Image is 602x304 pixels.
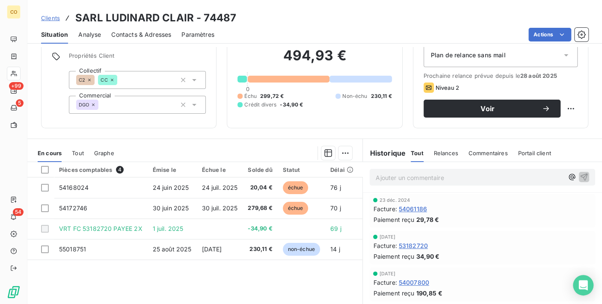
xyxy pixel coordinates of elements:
span: 24 juin 2025 [153,184,189,191]
span: 70 j [330,204,341,212]
button: Voir [424,100,560,118]
span: 190,85 € [416,289,442,298]
span: Facture : [373,204,397,213]
span: 55018751 [59,245,86,253]
div: Émise le [153,166,192,173]
input: Ajouter une valeur [98,101,105,109]
span: CC [101,77,107,83]
span: 29,78 € [416,215,439,224]
span: Tout [411,150,424,156]
span: 24 juil. 2025 [202,184,237,191]
h3: SARL LUDINARD CLAIR - 74487 [75,10,236,26]
span: En cours [38,150,62,156]
span: Relances [434,150,458,156]
span: 54172746 [59,204,87,212]
span: Commentaires [469,150,508,156]
div: Pièces comptables [59,166,142,174]
span: 34,90 € [416,252,439,261]
span: Échu [244,92,257,100]
img: Logo LeanPay [7,285,21,299]
span: 0 [246,86,249,92]
span: 28 août 2025 [520,72,557,79]
span: 53182720 [399,241,428,250]
span: Paiement reçu [373,215,414,224]
h6: Historique [363,148,406,158]
span: [DATE] [379,234,395,239]
span: Niveau 2 [436,84,459,91]
h2: 494,93 € [237,47,391,73]
span: DGO [79,102,89,107]
span: +99 [9,82,24,90]
span: VRT FC 53182720 PAYEE 2X [59,225,142,232]
span: échue [283,202,308,215]
span: 54007800 [399,278,429,287]
span: Graphe [94,150,114,156]
span: Situation [41,30,68,39]
span: C2 [79,77,85,83]
span: [DATE] [379,271,395,276]
div: Solde dû [248,166,272,173]
span: Crédit divers [244,101,276,109]
span: 5 [16,99,24,107]
span: 279,68 € [248,204,272,213]
button: Actions [528,28,571,41]
span: -34,90 € [280,101,303,109]
span: échue [283,181,308,194]
a: Clients [41,14,60,22]
div: Échue le [202,166,237,173]
span: 54061186 [399,204,427,213]
span: Prochaine relance prévue depuis le [424,72,578,79]
span: 30 juil. 2025 [202,204,237,212]
span: Non-échu [342,92,367,100]
span: Voir [434,105,542,112]
span: 54168024 [59,184,89,191]
input: Ajouter une valeur [117,76,124,84]
span: [DATE] [202,245,222,253]
span: 14 j [330,245,340,253]
span: 23 déc. 2024 [379,198,410,203]
span: 54 [13,208,24,216]
span: Propriétés Client [69,52,206,64]
span: 1 juil. 2025 [153,225,184,232]
span: Plan de relance sans mail [431,51,506,59]
span: 230,11 € [248,245,272,254]
span: non-échue [283,243,320,256]
span: 30 juin 2025 [153,204,189,212]
span: Facture : [373,278,397,287]
span: Paiement reçu [373,252,414,261]
span: Paramètres [181,30,214,39]
span: 69 j [330,225,341,232]
div: Délai [330,166,353,173]
span: 299,72 € [260,92,284,100]
span: 230,11 € [371,92,391,100]
span: -34,90 € [248,224,272,233]
span: Analyse [78,30,101,39]
span: Facture : [373,241,397,250]
span: 4 [116,166,124,174]
span: Clients [41,15,60,21]
span: Tout [72,150,84,156]
span: Portail client [518,150,551,156]
div: CO [7,5,21,19]
span: Contacts & Adresses [111,30,171,39]
div: Open Intercom Messenger [573,275,593,295]
span: Paiement reçu [373,289,414,298]
div: Statut [283,166,320,173]
span: 20,04 € [248,183,272,192]
span: 76 j [330,184,341,191]
span: 25 août 2025 [153,245,192,253]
